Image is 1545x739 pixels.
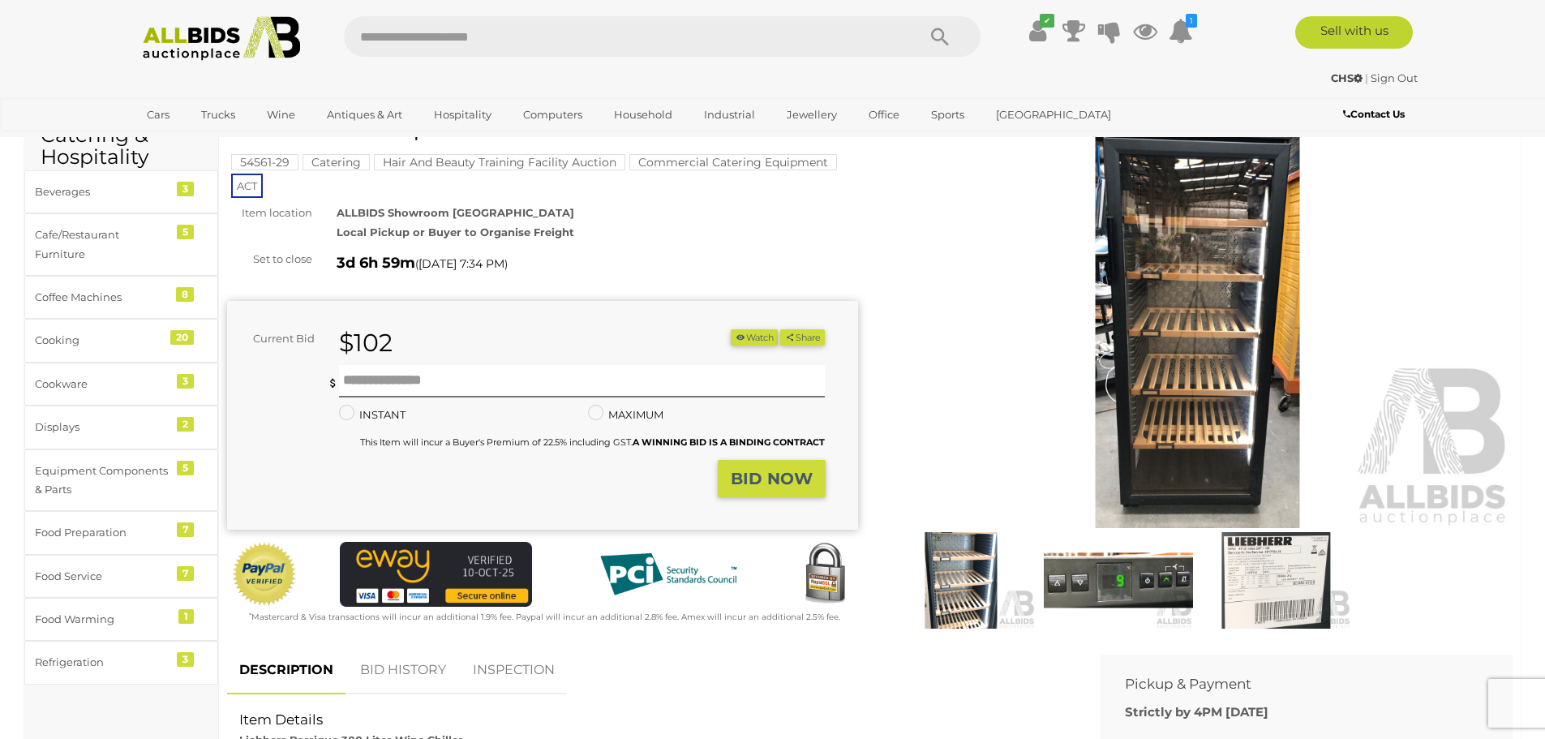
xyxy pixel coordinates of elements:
div: Food Warming [35,610,169,629]
button: Watch [731,329,778,346]
div: 20 [170,330,194,345]
strong: ALLBIDS Showroom [GEOGRAPHIC_DATA] [337,206,574,219]
button: Search [899,16,981,57]
a: Trucks [191,101,246,128]
div: 2 [177,417,194,432]
img: Liebherr Barrique 300 Liter Wine Chiller [1201,532,1350,629]
span: ACT [231,174,263,198]
mark: Hair And Beauty Training Facility Auction [374,154,625,170]
span: [DATE] 7:34 PM [418,256,504,271]
div: Cookware [35,375,169,393]
a: Beverages 3 [24,170,218,213]
a: Cars [136,101,180,128]
a: DESCRIPTION [227,647,345,694]
img: PCI DSS compliant [587,542,749,607]
div: 8 [176,287,194,302]
mark: 54561-29 [231,154,298,170]
div: 5 [177,461,194,475]
div: Set to close [215,250,324,269]
a: Catering [303,156,370,169]
div: Cafe/Restaurant Furniture [35,226,169,264]
label: MAXIMUM [588,406,663,424]
div: Item location [215,204,324,222]
a: Food Warming 1 [24,598,218,641]
label: INSTANT [339,406,406,424]
strong: Local Pickup or Buyer to Organise Freight [337,226,574,238]
strong: $102 [339,328,393,358]
h2: Catering & Hospitality [41,124,202,169]
div: 1 [178,609,194,624]
a: Food Service 7 [24,555,218,598]
h2: Item Details [239,712,1064,728]
div: Food Preparation [35,523,169,542]
div: Cooking [35,331,169,350]
span: ( ) [415,257,508,270]
a: Computers [513,101,593,128]
a: Cookware 3 [24,363,218,406]
a: CHS [1331,71,1365,84]
div: Food Service [35,567,169,586]
div: 3 [177,374,194,389]
a: Hair And Beauty Training Facility Auction [374,156,625,169]
a: Sell with us [1295,16,1413,49]
li: Watch this item [731,329,778,346]
a: Antiques & Art [316,101,413,128]
button: BID NOW [718,460,826,498]
a: INSPECTION [461,647,567,694]
a: Sign Out [1371,71,1418,84]
img: Allbids.com.au [134,16,310,61]
b: Strictly by 4PM [DATE] [1125,704,1268,720]
div: 3 [177,652,194,667]
h1: Liebherr Barrique 300 Liter Wine Chiller [235,114,854,140]
b: Contact Us [1343,108,1405,120]
a: ✔ [1026,16,1050,45]
a: BID HISTORY [348,647,458,694]
div: 7 [177,522,194,537]
a: Displays 2 [24,406,218,449]
small: This Item will incur a Buyer's Premium of 22.5% including GST. [360,436,825,448]
a: Office [858,101,910,128]
mark: Catering [303,154,370,170]
i: ✔ [1040,14,1054,28]
a: Wine [256,101,306,128]
a: Cafe/Restaurant Furniture 5 [24,213,218,276]
i: 1 [1186,14,1197,28]
a: Sports [921,101,975,128]
div: Refrigeration [35,653,169,672]
div: Displays [35,418,169,436]
a: Refrigeration 3 [24,641,218,684]
a: 1 [1169,16,1193,45]
img: eWAY Payment Gateway [340,542,532,606]
b: A WINNING BID IS A BINDING CONTRACT [633,436,825,448]
button: Share [780,329,825,346]
strong: CHS [1331,71,1363,84]
div: 7 [177,566,194,581]
div: Beverages [35,183,169,201]
a: Commercial Catering Equipment [629,156,837,169]
strong: BID NOW [731,469,813,488]
img: Official PayPal Seal [231,542,298,607]
a: Contact Us [1343,105,1409,123]
a: Cooking 20 [24,319,218,362]
small: Mastercard & Visa transactions will incur an additional 1.9% fee. Paypal will incur an additional... [249,612,840,622]
div: Current Bid [227,329,327,348]
div: Equipment Components & Parts [35,462,169,500]
a: Hospitality [423,101,502,128]
a: [GEOGRAPHIC_DATA] [985,101,1122,128]
span: | [1365,71,1368,84]
a: Household [603,101,683,128]
a: 54561-29 [231,156,298,169]
h2: Pickup & Payment [1125,677,1464,692]
div: 5 [177,225,194,239]
div: 3 [177,182,194,196]
a: Food Preparation 7 [24,511,218,554]
strong: 3d 6h 59m [337,254,415,272]
a: Jewellery [776,101,848,128]
a: Equipment Components & Parts 5 [24,449,218,512]
a: Industrial [693,101,766,128]
img: Liebherr Barrique 300 Liter Wine Chiller [1044,532,1193,629]
img: Liebherr Barrique 300 Liter Wine Chiller [882,122,1513,528]
img: Secured by Rapid SSL [792,542,857,607]
mark: Commercial Catering Equipment [629,154,837,170]
a: Coffee Machines 8 [24,276,218,319]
